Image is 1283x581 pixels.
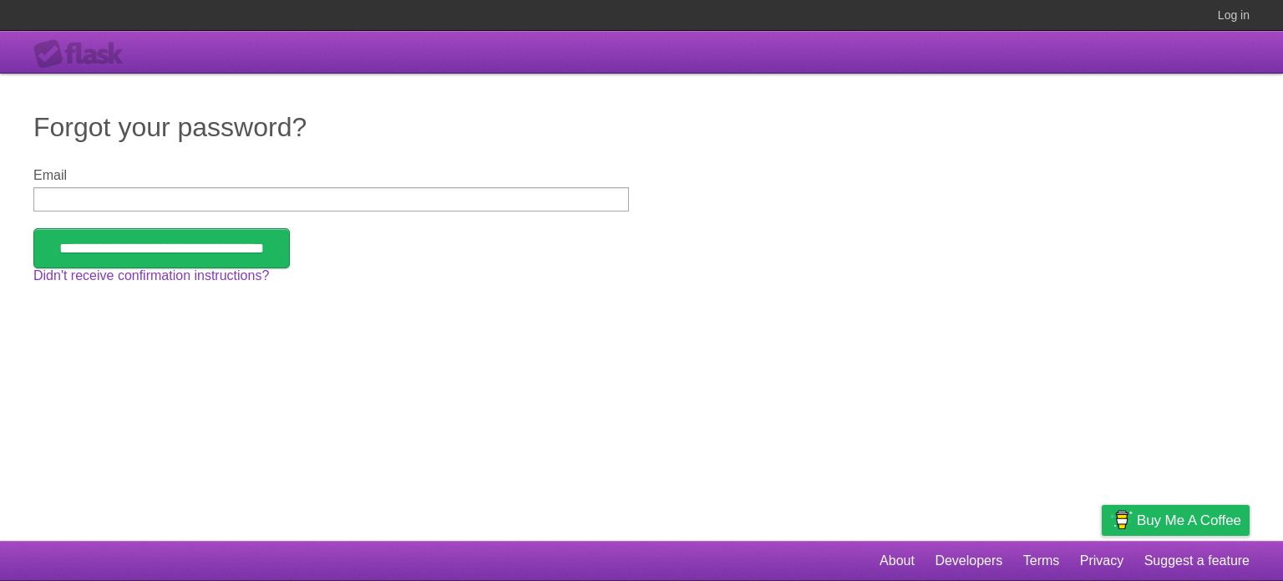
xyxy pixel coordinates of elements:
h1: Forgot your password? [33,107,1250,147]
label: Email [33,168,629,183]
a: Developers [935,545,1002,577]
img: Buy me a coffee [1110,506,1133,534]
a: Didn't receive confirmation instructions? [33,268,269,283]
a: About [880,545,915,577]
a: Suggest a feature [1144,545,1250,577]
a: Privacy [1080,545,1123,577]
a: Terms [1023,545,1060,577]
div: Flask [33,39,134,69]
a: Buy me a coffee [1102,505,1250,536]
span: Buy me a coffee [1137,506,1241,535]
